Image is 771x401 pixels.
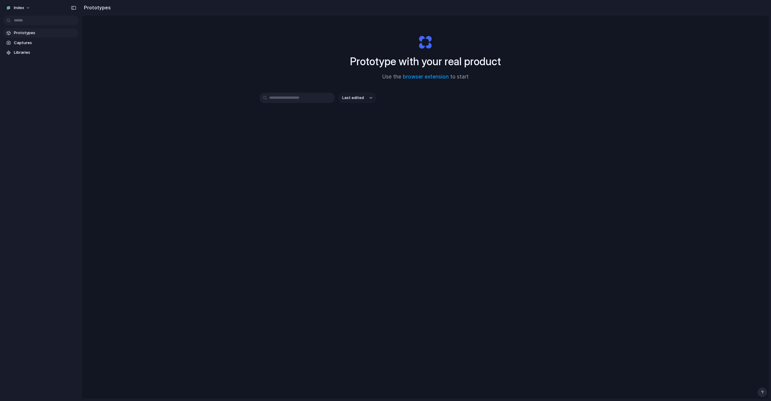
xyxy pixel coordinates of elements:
[14,30,76,36] span: Prototypes
[3,28,78,37] a: Prototypes
[14,40,76,46] span: Captures
[14,5,24,11] span: Index
[403,74,449,80] a: browser extension
[3,38,78,47] a: Captures
[339,93,376,103] button: Last edited
[14,50,76,56] span: Libraries
[350,53,501,69] h1: Prototype with your real product
[81,4,111,11] h2: Prototypes
[342,95,364,101] span: Last edited
[382,73,469,81] span: Use the to start
[3,48,78,57] a: Libraries
[3,3,33,13] button: Index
